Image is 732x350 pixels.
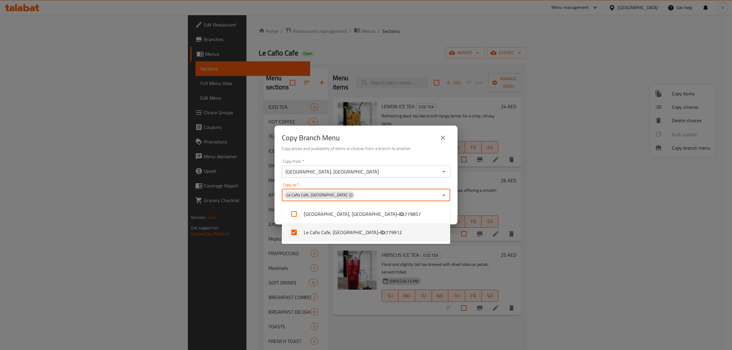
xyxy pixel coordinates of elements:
h6: Copy prices and availability of items or choices from a branch to another [282,145,450,152]
span: Le Cafio Cafe, [GEOGRAPHIC_DATA] [284,192,350,198]
span: 779857 [404,210,421,218]
h2: Copy Branch Menu [282,133,340,143]
b: - ID: [397,210,404,218]
span: 779912 [386,229,402,236]
li: [GEOGRAPHIC_DATA], [GEOGRAPHIC_DATA] [282,205,450,223]
li: Le Cafio Cafe, [GEOGRAPHIC_DATA] [282,223,450,241]
b: - ID: [378,229,386,236]
div: Le Cafio Cafe, [GEOGRAPHIC_DATA] [284,191,354,199]
button: Close [440,191,448,199]
button: close [436,130,450,145]
button: Open [440,167,448,176]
